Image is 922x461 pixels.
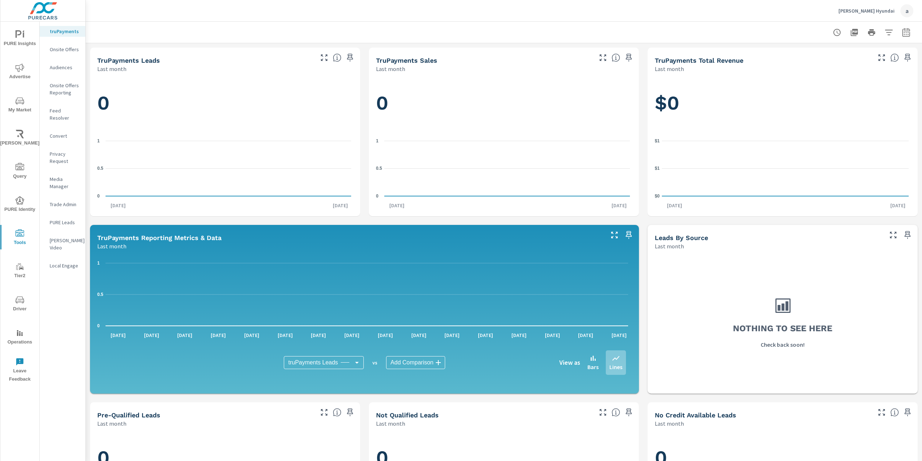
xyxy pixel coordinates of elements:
[597,407,609,418] button: Make Fullscreen
[97,411,160,419] h5: Pre-Qualified Leads
[206,332,231,339] p: [DATE]
[97,234,221,241] h5: truPayments Reporting Metrics & Data
[318,407,330,418] button: Make Fullscreen
[847,25,861,40] button: "Export Report to PDF"
[333,53,341,62] span: The number of truPayments leads.
[390,359,433,366] span: Add Comparison
[3,163,37,181] span: Query
[612,408,620,417] span: A basic review has been done and has not approved the credit worthiness of the lead by the config...
[655,194,660,199] text: $0
[882,25,896,40] button: Apply Filters
[655,138,660,143] text: $1
[97,261,100,266] text: 1
[40,80,85,98] div: Onsite Offers Reporting
[97,194,100,199] text: 0
[587,363,599,371] p: Bars
[439,332,465,339] p: [DATE]
[609,363,622,371] p: Lines
[50,46,80,53] p: Onsite Offers
[97,65,126,73] p: Last month
[40,260,85,271] div: Local Engage
[50,64,80,71] p: Audiences
[406,332,431,339] p: [DATE]
[3,329,37,346] span: Operations
[376,411,439,419] h5: Not Qualified Leads
[3,358,37,384] span: Leave Feedback
[3,296,37,313] span: Driver
[655,234,708,241] h5: Leads By Source
[902,52,913,63] span: Save this to your personalized report
[40,26,85,37] div: truPayments
[3,196,37,214] span: PURE Identity
[655,242,684,251] p: Last month
[40,149,85,167] div: Privacy Request
[97,91,353,115] h1: 0
[609,229,620,241] button: Make Fullscreen
[607,332,632,339] p: [DATE]
[3,130,37,147] span: [PERSON_NAME]
[273,332,298,339] p: [DATE]
[3,63,37,81] span: Advertise
[655,166,660,171] text: $1
[40,105,85,123] div: Feed Resolver
[3,262,37,280] span: Tier2
[172,332,197,339] p: [DATE]
[40,235,85,253] div: [PERSON_NAME] Video
[386,356,445,369] div: Add Comparison
[40,174,85,192] div: Media Manager
[97,242,126,251] p: Last month
[887,229,899,241] button: Make Fullscreen
[373,332,398,339] p: [DATE]
[97,292,103,297] text: 0.5
[900,4,913,17] div: a
[655,65,684,73] p: Last month
[50,150,80,165] p: Privacy Request
[623,229,635,241] span: Save this to your personalized report
[885,202,910,209] p: [DATE]
[50,201,80,208] p: Trade Admin
[655,91,910,115] h1: $0
[333,408,341,417] span: A basic review has been done and approved the credit worthiness of the lead by the configured cre...
[97,419,126,428] p: Last month
[3,30,37,48] span: PURE Insights
[864,25,879,40] button: Print Report
[50,219,80,226] p: PURE Leads
[3,229,37,247] span: Tools
[344,407,356,418] span: Save this to your personalized report
[376,57,437,64] h5: truPayments Sales
[40,44,85,55] div: Onsite Offers
[902,229,913,241] span: Save this to your personalized report
[838,8,895,14] p: [PERSON_NAME] Hyundai
[559,359,580,366] h6: View as
[3,97,37,114] span: My Market
[473,332,498,339] p: [DATE]
[344,52,356,63] span: Save this to your personalized report
[306,332,331,339] p: [DATE]
[376,194,379,199] text: 0
[607,202,632,209] p: [DATE]
[540,332,565,339] p: [DATE]
[506,332,532,339] p: [DATE]
[339,332,364,339] p: [DATE]
[97,57,160,64] h5: truPayments Leads
[328,202,353,209] p: [DATE]
[50,132,80,139] p: Convert
[106,332,131,339] p: [DATE]
[40,62,85,73] div: Audiences
[623,407,635,418] span: Save this to your personalized report
[376,419,405,428] p: Last month
[376,65,405,73] p: Last month
[318,52,330,63] button: Make Fullscreen
[50,262,80,269] p: Local Engage
[623,52,635,63] span: Save this to your personalized report
[97,138,100,143] text: 1
[364,359,386,366] p: vs
[876,407,887,418] button: Make Fullscreen
[761,340,805,349] p: Check back soon!
[597,52,609,63] button: Make Fullscreen
[662,202,687,209] p: [DATE]
[876,52,887,63] button: Make Fullscreen
[50,176,80,190] p: Media Manager
[40,130,85,141] div: Convert
[376,138,379,143] text: 1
